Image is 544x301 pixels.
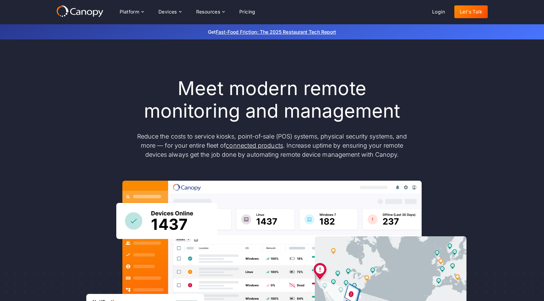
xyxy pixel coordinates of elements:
[130,132,414,159] p: Reduce the costs to service kiosks, point-of-sale (POS) systems, physical security systems, and m...
[153,5,187,19] div: Devices
[120,9,139,14] div: Platform
[196,9,220,14] div: Resources
[130,77,414,122] h1: Meet modern remote monitoring and management
[107,28,437,35] p: Get
[191,5,230,19] div: Resources
[454,5,488,18] a: Let's Talk
[234,5,261,18] a: Pricing
[226,142,283,149] a: connected products
[114,5,149,19] div: Platform
[116,203,217,239] img: Canopy sees how many devices are online
[216,29,336,35] a: Fast-Food Friction: The 2025 Restaurant Tech Report
[158,9,177,14] div: Devices
[427,5,450,18] a: Login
